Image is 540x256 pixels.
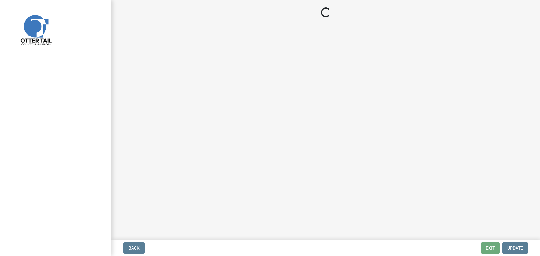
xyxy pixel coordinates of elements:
span: Back [128,245,140,250]
button: Exit [481,242,500,254]
img: Otter Tail County, Minnesota [12,6,59,53]
span: Update [507,245,523,250]
button: Back [123,242,145,254]
button: Update [502,242,528,254]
